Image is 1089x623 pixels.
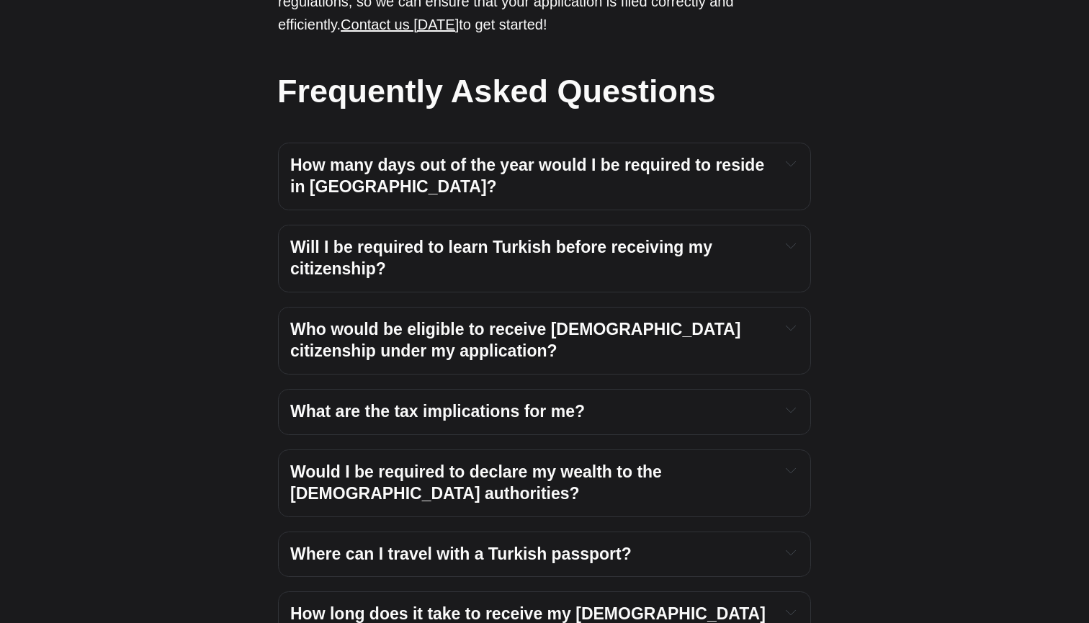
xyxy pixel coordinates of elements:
h2: Frequently Asked Questions [277,68,810,114]
button: Expand toggle to read content [782,544,799,561]
button: Expand toggle to read content [782,401,799,418]
button: Expand toggle to read content [782,462,799,479]
span: Would I be required to declare my wealth to the [DEMOGRAPHIC_DATA] authorities? [290,462,666,503]
span: How many days out of the year would I be required to reside in [GEOGRAPHIC_DATA]? [290,156,769,196]
button: Expand toggle to read content [782,604,799,621]
span: Who would be eligible to receive [DEMOGRAPHIC_DATA] citizenship under my application? [290,320,745,360]
button: Expand toggle to read content [782,237,799,254]
a: Contact us [DATE] [341,17,459,32]
button: Expand toggle to read content [782,319,799,336]
button: Expand toggle to read content [782,155,799,172]
span: Where can I travel with a Turkish passport? [290,544,632,563]
span: Will I be required to learn Turkish before receiving my citizenship? [290,238,717,278]
span: What are the tax implications for me? [290,402,585,421]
